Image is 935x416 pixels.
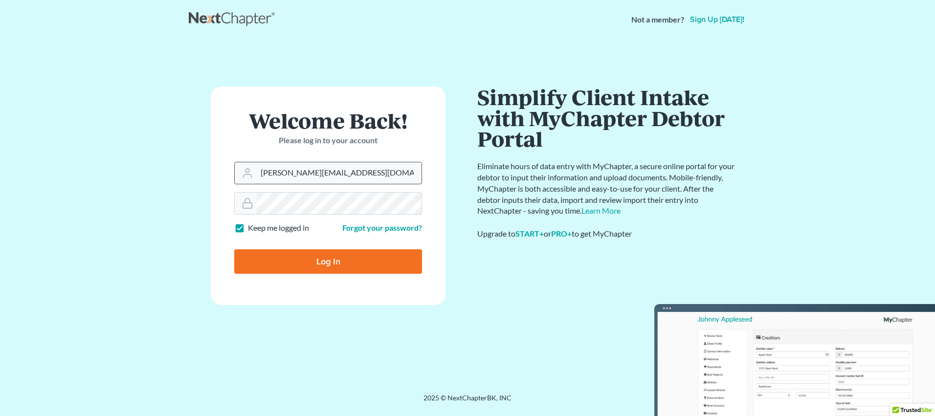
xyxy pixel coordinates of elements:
div: 2025 © NextChapterBK, INC [189,393,746,411]
a: Sign up [DATE]! [688,16,746,23]
a: Forgot your password? [342,223,422,232]
label: Keep me logged in [248,222,309,234]
p: Eliminate hours of data entry with MyChapter, a secure online portal for your debtor to input the... [477,161,736,217]
div: Upgrade to or to get MyChapter [477,228,736,240]
input: Email Address [257,162,422,184]
strong: Not a member? [631,14,684,25]
input: Log In [234,249,422,274]
h1: Welcome Back! [234,110,422,131]
h1: Simplify Client Intake with MyChapter Debtor Portal [477,87,736,149]
a: START+ [515,229,544,238]
a: Learn More [581,206,621,215]
p: Please log in to your account [234,135,422,146]
a: PRO+ [551,229,572,238]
